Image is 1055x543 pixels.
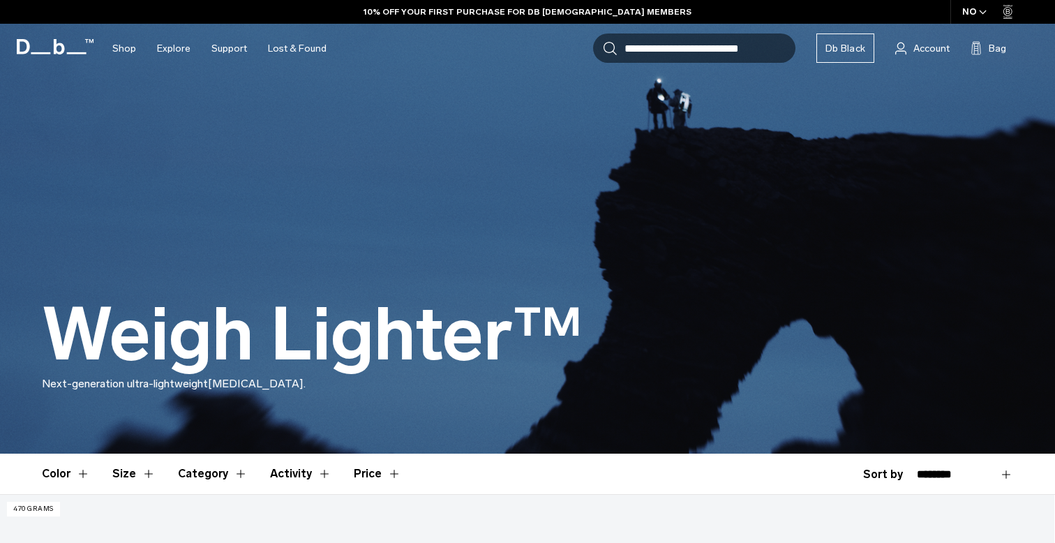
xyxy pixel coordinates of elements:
a: Support [211,24,247,73]
a: Account [895,40,950,57]
button: Toggle Filter [270,454,331,494]
a: Explore [157,24,190,73]
h1: Weigh Lighter™ [42,295,583,375]
button: Toggle Filter [42,454,90,494]
button: Toggle Filter [112,454,156,494]
button: Bag [971,40,1006,57]
nav: Main Navigation [102,24,337,73]
span: Account [913,41,950,56]
a: Db Black [816,34,874,63]
a: Shop [112,24,136,73]
a: Lost & Found [268,24,327,73]
button: Toggle Filter [178,454,248,494]
a: 10% OFF YOUR FIRST PURCHASE FOR DB [DEMOGRAPHIC_DATA] MEMBERS [364,6,691,18]
span: Next-generation ultra-lightweight [42,377,208,390]
p: 470 grams [7,502,60,516]
button: Toggle Price [354,454,401,494]
span: Bag [989,41,1006,56]
span: [MEDICAL_DATA]. [208,377,306,390]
